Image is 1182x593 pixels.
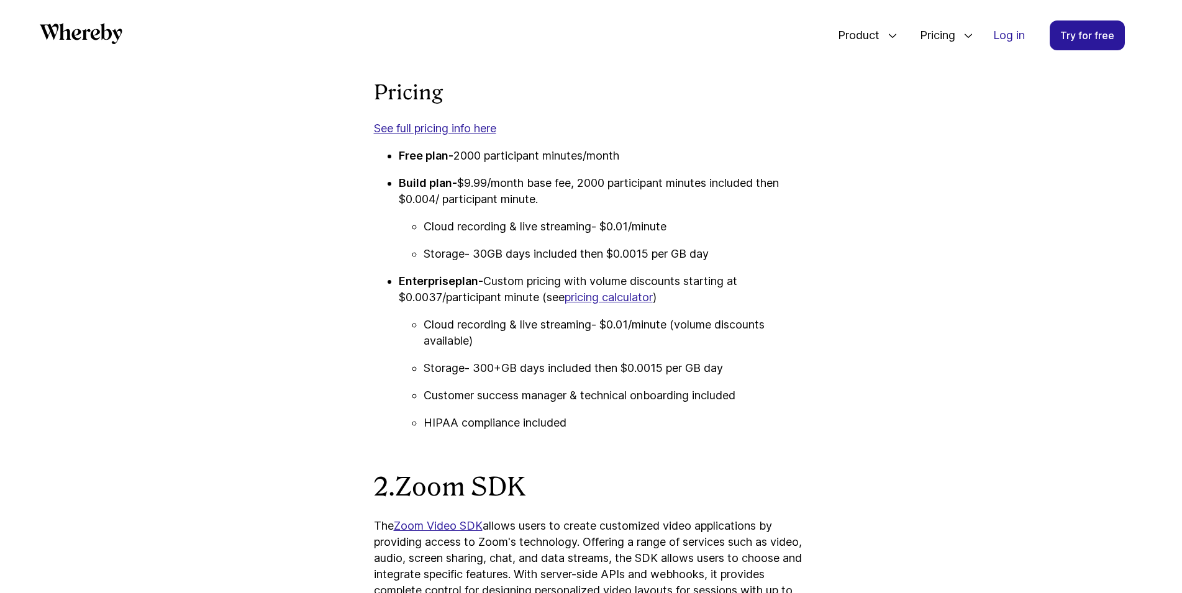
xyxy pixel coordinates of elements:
a: Log in [983,21,1035,50]
p: HIPAA compliance included [424,415,809,431]
a: pricing calculator [565,291,653,304]
strong: plan- [455,274,483,287]
a: See full pricing info here [374,122,496,135]
p: Storage- 30GB days included then $0.0015 per GB day [424,246,809,262]
p: Storage- 300+GB days included then $0.0015 per GB day [424,360,809,376]
p: $9.99/month base fee, 2000 participant minutes included then $0.004/ participant minute. [399,175,809,207]
a: Whereby [40,23,122,48]
strong: Enterprise [399,274,455,287]
span: Pricing [907,15,958,56]
strong: Zoom SDK [395,472,526,502]
h3: Pricing [374,80,809,106]
span: Product [825,15,883,56]
a: Try for free [1050,20,1125,50]
strong: Free plan- [399,149,453,162]
p: Customer success manager & technical onboarding included [424,387,809,404]
p: Cloud recording & live streaming- $0.01/minute [424,219,809,235]
p: Cloud recording & live streaming- $0.01/minute (volume discounts available) [424,317,809,349]
svg: Whereby [40,23,122,44]
p: Custom pricing with volume discounts starting at $0.0037/participant minute (see ) [399,273,809,306]
a: Zoom Video SDK [394,519,483,532]
h2: 2. [374,471,809,503]
strong: Build plan- [399,176,457,189]
p: 2000 participant minutes/month [399,148,809,164]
